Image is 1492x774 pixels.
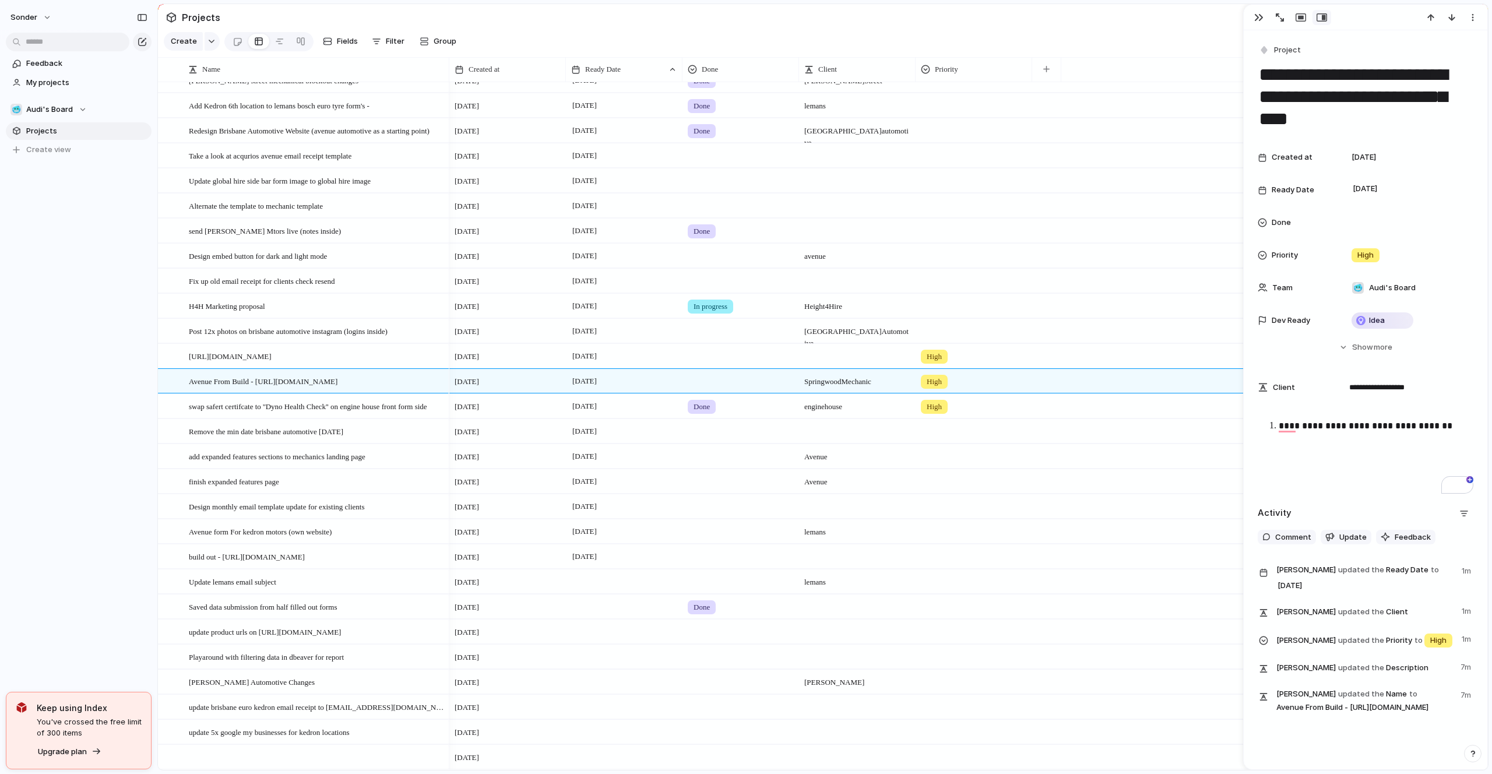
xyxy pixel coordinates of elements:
span: Post 12x photos on brisbane automotive instagram (logins inside) [189,324,388,337]
a: My projects [6,74,152,92]
button: Showmore [1258,337,1473,358]
span: [DATE] [569,349,600,363]
span: Created at [469,64,499,75]
span: build out - [URL][DOMAIN_NAME] [189,550,305,563]
span: updated the [1338,635,1384,646]
span: updated the [1338,564,1384,576]
span: [DATE] [455,501,479,513]
span: Projects [26,125,147,137]
span: Design embed button for dark and light mode [189,249,327,262]
span: Avenue From Build - [URL][DOMAIN_NAME] [189,374,337,388]
span: swap safert certifcate to ''Dyno Health Check'' on engine house front form side [189,399,427,413]
span: Ready Date [585,64,621,75]
span: Create [171,36,197,47]
span: [DATE] [455,702,479,713]
span: Project [1274,44,1301,56]
span: Team [1272,282,1293,294]
span: sonder [10,12,37,23]
span: [URL][DOMAIN_NAME] [189,349,272,363]
button: Create view [6,141,152,159]
span: [DATE] [1352,152,1376,163]
span: Description [1276,659,1454,676]
span: [DATE] [455,100,479,112]
span: Add Kedron 6th location to lemans bosch euro tyre form's - [189,98,370,112]
span: [PERSON_NAME] Automotive Changes [189,675,315,688]
span: update product urls on [URL][DOMAIN_NAME] [189,625,341,638]
span: Avenue [800,470,915,488]
span: more [1374,342,1392,353]
span: to [1431,564,1439,576]
span: Group [434,36,456,47]
span: Create view [26,144,71,156]
span: Keep using Index [37,702,142,714]
span: [DATE] [569,124,600,138]
span: [PERSON_NAME] [1276,606,1336,618]
span: [DATE] [455,451,479,463]
span: High [1430,635,1447,646]
span: Avenue [800,445,915,463]
span: Update global hire side bar form image to global hire image [189,174,371,187]
a: Projects [6,122,152,140]
span: High [927,401,942,413]
span: [DATE] [569,525,600,539]
button: sonder [5,8,58,27]
span: [DATE] [455,376,479,388]
button: Group [414,32,462,51]
span: Update lemans email subject [189,575,276,588]
span: [DATE] [455,526,479,538]
span: Alternate the template to mechanic template [189,199,323,212]
span: Name [202,64,220,75]
span: send [PERSON_NAME] Mtors live (notes inside) [189,224,341,237]
span: Upgrade plan [38,746,87,758]
span: [DATE] [569,474,600,488]
span: [DATE] [569,499,600,513]
span: Client [1276,603,1455,620]
span: Comment [1275,532,1311,543]
span: 1m [1462,631,1473,645]
span: [PERSON_NAME] [1276,662,1336,674]
span: [PERSON_NAME] [800,670,915,688]
span: Springwood Mechanic [800,370,915,388]
span: [DATE] [455,401,479,413]
span: Fields [337,36,358,47]
span: 7m [1461,659,1473,673]
span: [DATE] [455,677,479,688]
span: to [1409,688,1417,700]
span: [DATE] [569,399,600,413]
span: [PERSON_NAME] [1276,564,1336,576]
span: In progress [694,301,727,312]
span: Height 4 Hire [800,294,915,312]
span: [DATE] [455,426,479,438]
span: [DATE] [569,299,600,313]
span: 1m [1462,603,1473,617]
span: [DATE] [455,125,479,137]
span: Design monthly email template update for existing clients [189,499,364,513]
span: [DATE] [569,249,600,263]
span: Done [694,401,710,413]
span: updated the [1338,662,1384,674]
span: lemans [800,94,915,112]
span: Fix up old email receipt for clients check resend [189,274,335,287]
span: [DATE] [569,98,600,112]
span: update brisbane euro kedron email receipt to [EMAIL_ADDRESS][DOMAIN_NAME] [189,700,445,713]
span: [DATE] [455,150,479,162]
span: [PERSON_NAME] [1276,635,1336,646]
span: update 5x google my businesses for kedron locations [189,725,349,738]
span: [DATE] [455,652,479,663]
span: Update [1339,532,1367,543]
a: Feedback [6,55,152,72]
div: 🥶 [10,104,22,115]
span: [DATE] [455,276,479,287]
span: Take a look at acqurios avenue email receipt template [189,149,351,162]
span: updated the [1338,606,1384,618]
button: Fields [318,32,363,51]
button: Create [164,32,203,51]
span: [DATE] [455,175,479,187]
span: [DATE] [569,424,600,438]
span: Audi's Board [26,104,73,115]
span: [DATE] [455,576,479,588]
span: [DATE] [569,174,600,188]
span: [GEOGRAPHIC_DATA] automotive [800,119,915,149]
span: Avenue form For kedron motors (own website) [189,525,332,538]
span: [DATE] [455,301,479,312]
